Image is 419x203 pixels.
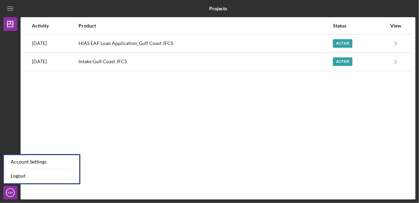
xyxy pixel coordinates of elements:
div: Active [333,39,352,48]
time: 2025-08-15 23:38 [32,59,47,64]
div: Product [79,23,332,29]
div: Active [333,57,352,66]
button: MH [3,186,17,200]
time: 2025-08-19 00:40 [32,41,47,46]
div: HIAS EAF Loan Application_Gulf Coast JFCS [79,35,332,52]
b: Projects [209,6,227,11]
div: Account Settings [4,155,79,169]
div: View [387,23,404,29]
text: MH [8,191,13,195]
a: Logout [4,169,79,183]
div: Status [333,23,386,29]
div: Activity [32,23,78,29]
div: Intake Gulf Coast JFCS [79,53,332,70]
